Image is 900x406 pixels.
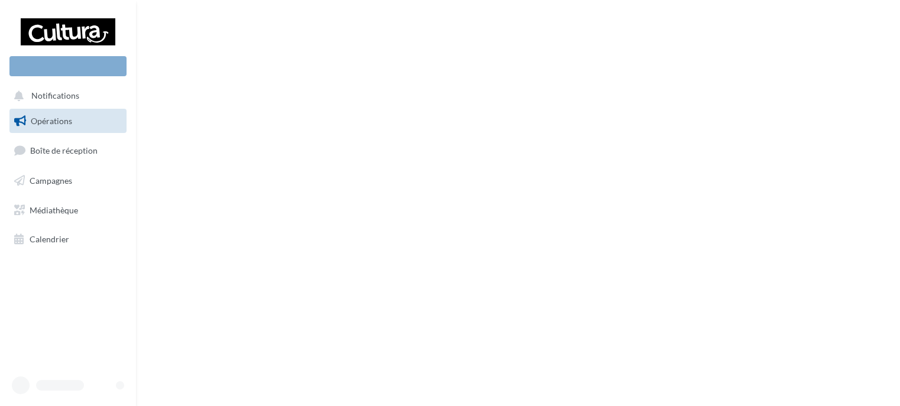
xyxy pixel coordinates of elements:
span: Boîte de réception [30,145,98,155]
span: Notifications [31,91,79,101]
span: Opérations [31,116,72,126]
a: Opérations [7,109,129,134]
a: Boîte de réception [7,138,129,163]
span: Médiathèque [30,204,78,215]
div: Nouvelle campagne [9,56,127,76]
a: Campagnes [7,168,129,193]
a: Médiathèque [7,198,129,223]
a: Calendrier [7,227,129,252]
span: Calendrier [30,234,69,244]
span: Campagnes [30,176,72,186]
